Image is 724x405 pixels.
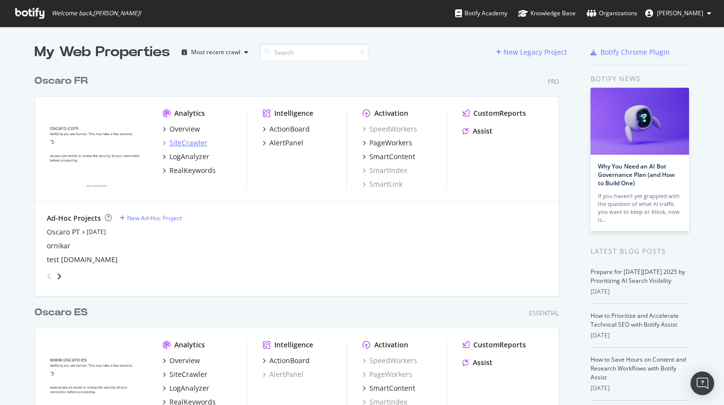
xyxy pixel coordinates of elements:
[591,268,685,285] a: Prepare for [DATE][DATE] 2025 by Prioritizing AI Search Visibility
[178,44,252,60] button: Most recent crawl
[191,49,240,55] div: Most recent crawl
[163,138,207,148] a: SiteCrawler
[362,152,415,162] a: SmartContent
[496,48,567,56] a: New Legacy Project
[174,108,205,118] div: Analytics
[52,9,141,17] span: Welcome back, [PERSON_NAME] !
[362,124,417,134] a: SpeedWorkers
[274,108,313,118] div: Intelligence
[362,383,415,393] a: SmartContent
[47,108,147,188] img: Oscaro.com
[169,152,209,162] div: LogAnalyzer
[598,162,675,187] a: Why You Need an AI Bot Governance Plan (and How to Build One)
[163,152,209,162] a: LogAnalyzer
[591,47,670,57] a: Botify Chrome Plugin
[369,383,415,393] div: SmartContent
[587,8,637,18] div: Organizations
[591,88,689,155] img: Why You Need an AI Bot Governance Plan (and How to Build One)
[657,9,703,17] span: Brunel Dimitri
[518,8,576,18] div: Knowledge Base
[34,74,92,88] a: Oscaro FR
[263,356,310,366] a: ActionBoard
[691,371,714,395] div: Open Intercom Messenger
[169,370,207,379] div: SiteCrawler
[362,370,412,379] a: PageWorkers
[269,356,310,366] div: ActionBoard
[263,370,303,379] a: AlertPanel
[591,331,690,340] div: [DATE]
[43,269,56,284] div: angle-left
[374,340,408,350] div: Activation
[496,44,567,60] button: New Legacy Project
[473,340,526,350] div: CustomReports
[169,356,200,366] div: Overview
[87,228,106,236] a: [DATE]
[591,73,690,84] div: Botify news
[260,44,368,61] input: Search
[362,166,407,175] a: SmartIndex
[47,241,70,251] a: ornikar
[263,124,310,134] a: ActionBoard
[47,255,118,265] a: test [DOMAIN_NAME]
[163,356,200,366] a: Overview
[169,166,216,175] div: RealKeywords
[34,74,88,88] div: Oscaro FR
[591,287,690,296] div: [DATE]
[548,77,559,86] div: Pro
[163,124,200,134] a: Overview
[169,124,200,134] div: Overview
[56,271,63,281] div: angle-right
[473,358,493,368] div: Assist
[503,47,567,57] div: New Legacy Project
[47,227,80,237] a: Oscaro PT
[369,138,412,148] div: PageWorkers
[269,138,303,148] div: AlertPanel
[362,356,417,366] a: SpeedWorkers
[591,384,690,393] div: [DATE]
[127,214,182,222] div: New Ad-Hoc Project
[462,108,526,118] a: CustomReports
[591,355,686,381] a: How to Save Hours on Content and Research Workflows with Botify Assist
[269,124,310,134] div: ActionBoard
[637,5,719,21] button: [PERSON_NAME]
[529,309,559,317] div: Essential
[169,138,207,148] div: SiteCrawler
[591,246,690,257] div: Latest Blog Posts
[462,358,493,368] a: Assist
[598,192,682,224] div: If you haven’t yet grappled with the question of what AI traffic you want to keep or block, now is…
[34,305,88,320] div: Oscaro ES
[47,213,101,223] div: Ad-Hoc Projects
[34,42,170,62] div: My Web Properties
[462,340,526,350] a: CustomReports
[163,383,209,393] a: LogAnalyzer
[163,370,207,379] a: SiteCrawler
[34,305,92,320] a: Oscaro ES
[362,138,412,148] a: PageWorkers
[169,383,209,393] div: LogAnalyzer
[455,8,507,18] div: Botify Academy
[591,311,679,329] a: How to Prioritize and Accelerate Technical SEO with Botify Assist
[374,108,408,118] div: Activation
[263,138,303,148] a: AlertPanel
[274,340,313,350] div: Intelligence
[174,340,205,350] div: Analytics
[462,126,493,136] a: Assist
[120,214,182,222] a: New Ad-Hoc Project
[163,166,216,175] a: RealKeywords
[473,126,493,136] div: Assist
[362,179,402,189] a: SmartLink
[369,152,415,162] div: SmartContent
[473,108,526,118] div: CustomReports
[600,47,670,57] div: Botify Chrome Plugin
